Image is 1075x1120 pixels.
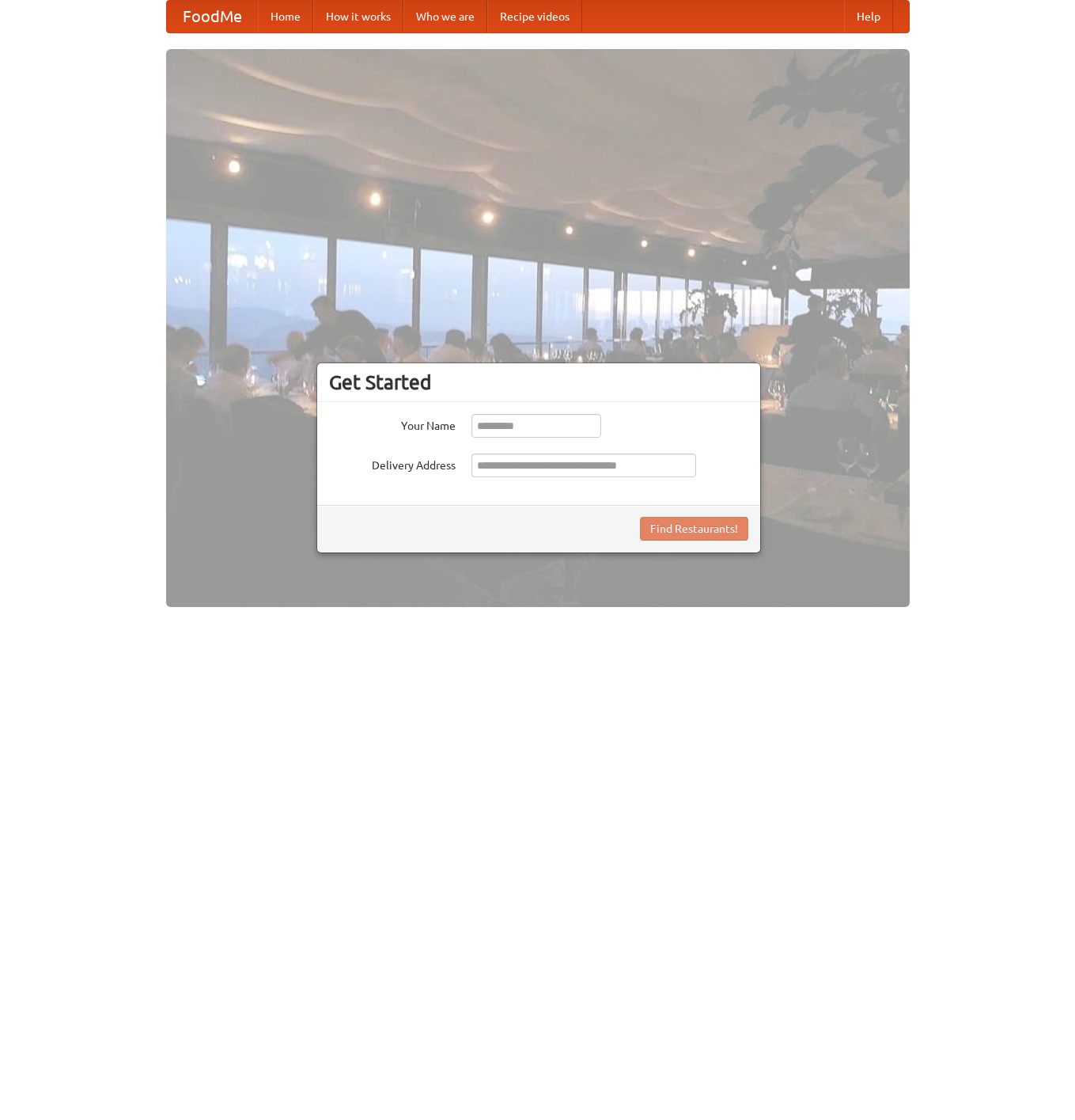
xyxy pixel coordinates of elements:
[640,517,748,541] button: Find Restaurants!
[403,1,487,32] a: Who we are
[167,1,258,32] a: FoodMe
[313,1,403,32] a: How it works
[844,1,893,32] a: Help
[258,1,313,32] a: Home
[487,1,582,32] a: Recipe videos
[329,414,456,434] label: Your Name
[329,370,748,394] h3: Get Started
[329,454,456,473] label: Delivery Address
